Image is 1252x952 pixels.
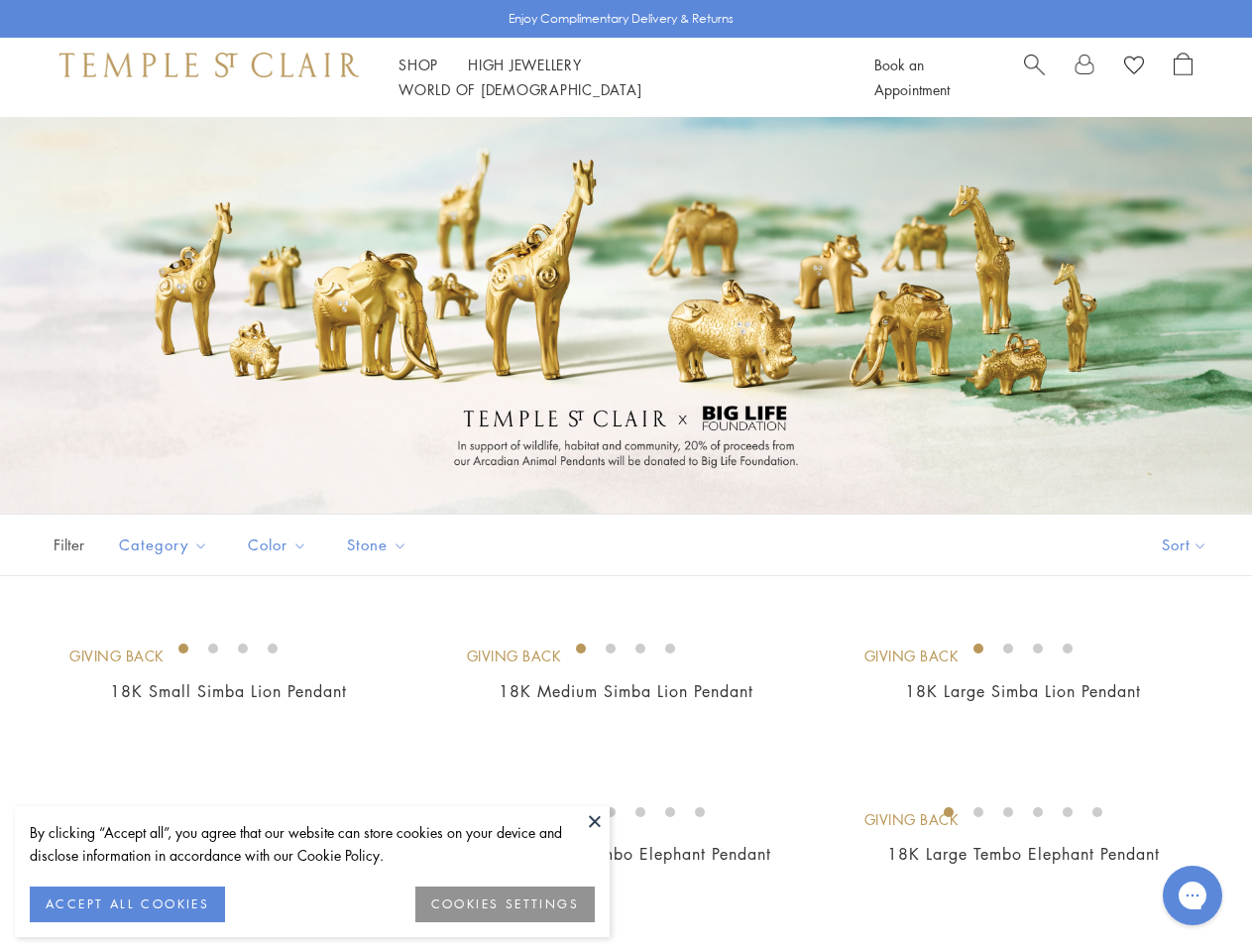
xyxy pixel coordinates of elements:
div: Giving Back [864,809,960,831]
a: Search [1024,53,1045,102]
div: Giving Back [69,646,165,667]
button: Show sort by [1117,515,1252,575]
a: Open Shopping Bag [1174,53,1193,102]
a: High JewelleryHigh Jewellery [468,55,582,74]
img: Temple St. Clair [59,53,359,76]
button: Category [104,523,223,567]
a: 18K Small Simba Lion Pendant [110,680,347,702]
button: Stone [332,523,422,567]
a: Book an Appointment [874,55,950,99]
span: Stone [337,533,422,557]
div: Giving Back [864,646,960,667]
nav: Main navigation [398,53,830,102]
a: World of [DEMOGRAPHIC_DATA]World of [DEMOGRAPHIC_DATA] [398,79,641,99]
a: View Wishlist [1124,53,1144,82]
div: By clicking “Accept all”, you agree that our website can store cookies on your device and disclos... [30,821,595,867]
button: ACCEPT ALL COOKIES [30,887,225,922]
div: Giving Back [467,646,562,667]
a: ShopShop [398,55,438,74]
span: Category [109,533,223,557]
a: 18K Large Tembo Elephant Pendant [887,843,1160,865]
a: 18K Medium Tembo Elephant Pendant [480,843,771,865]
a: 18K Large Simba Lion Pendant [905,680,1141,702]
iframe: Gorgias live chat messenger [1153,859,1232,932]
button: Color [233,523,322,567]
button: COOKIES SETTINGS [415,887,595,922]
a: 18K Medium Simba Lion Pendant [499,680,753,702]
span: Color [238,533,322,557]
p: Enjoy Complimentary Delivery & Returns [509,9,734,29]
